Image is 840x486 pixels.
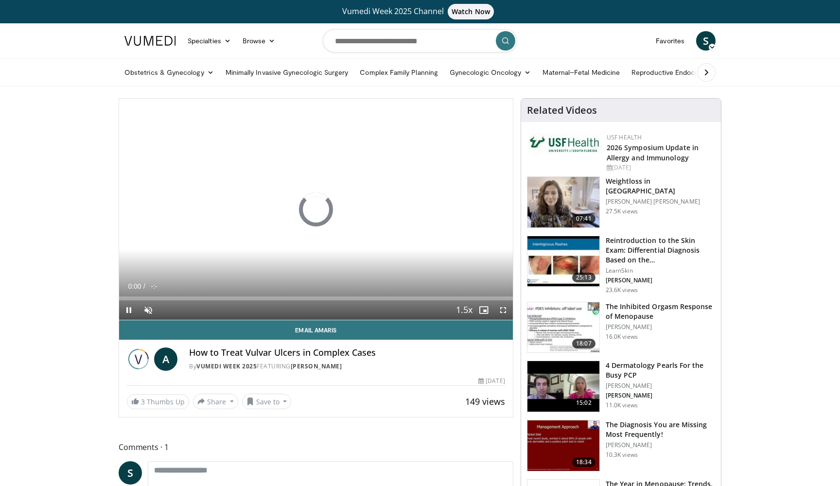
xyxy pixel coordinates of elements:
[606,401,638,409] p: 11.0K views
[127,394,189,409] a: 3 Thumbs Up
[527,236,715,294] a: 25:13 Reintroduction to the Skin Exam: Differential Diagnosis Based on the… LearnSkin [PERSON_NAM...
[572,214,595,224] span: 07:41
[182,31,237,51] a: Specialties
[607,133,642,141] a: USF Health
[527,361,599,412] img: 04c704bc-886d-4395-b463-610399d2ca6d.150x105_q85_crop-smart_upscale.jpg
[606,286,638,294] p: 23.6K views
[154,347,177,371] a: A
[119,99,513,320] video-js: Video Player
[606,392,715,399] p: [PERSON_NAME]
[527,236,599,287] img: 022c50fb-a848-4cac-a9d8-ea0906b33a1b.150x105_q85_crop-smart_upscale.jpg
[474,300,493,320] button: Enable picture-in-picture mode
[606,236,715,265] h3: Reintroduction to the Skin Exam: Differential Diagnosis Based on the…
[607,143,699,162] a: 2026 Symposium Update in Allergy and Immunology
[444,63,537,82] a: Gynecologic Oncology
[478,377,505,385] div: [DATE]
[119,296,513,300] div: Progress Bar
[606,441,715,449] p: [PERSON_NAME]
[606,451,638,459] p: 10.3K views
[193,394,238,409] button: Share
[606,361,715,380] h3: 4 Dermatology Pearls For the Busy PCP
[196,362,257,370] a: Vumedi Week 2025
[527,361,715,412] a: 15:02 4 Dermatology Pearls For the Busy PCP [PERSON_NAME] [PERSON_NAME] 11.0K views
[626,63,788,82] a: Reproductive Endocrinology & [MEDICAL_DATA]
[606,382,715,390] p: [PERSON_NAME]
[527,420,599,471] img: 52a0b0fc-6587-4d56-b82d-d28da2c4b41b.150x105_q85_crop-smart_upscale.jpg
[606,267,715,275] p: LearnSkin
[537,63,626,82] a: Maternal–Fetal Medicine
[455,300,474,320] button: Playback Rate
[465,396,505,407] span: 149 views
[119,441,513,453] span: Comments 1
[606,420,715,439] h3: The Diagnosis You are Missing Most Frequently!
[606,198,715,206] p: [PERSON_NAME] [PERSON_NAME]
[606,208,638,215] p: 27.5K views
[527,104,597,116] h4: Related Videos
[650,31,690,51] a: Favorites
[527,177,599,227] img: 9983fed1-7565-45be-8934-aef1103ce6e2.150x105_q85_crop-smart_upscale.jpg
[572,398,595,408] span: 15:02
[189,347,505,358] h4: How to Treat Vulvar Ulcers in Complex Cases
[493,300,513,320] button: Fullscreen
[448,4,494,19] span: Watch Now
[119,461,142,485] a: S
[527,302,715,353] a: 18:07 The Inhibited Orgasm Response of Menopause [PERSON_NAME] 16.0K views
[151,282,157,290] span: -:-
[323,29,517,52] input: Search topics, interventions
[128,282,141,290] span: 0:00
[529,133,602,155] img: 6ba8804a-8538-4002-95e7-a8f8012d4a11.png.150x105_q85_autocrop_double_scale_upscale_version-0.2.jpg
[242,394,292,409] button: Save to
[607,163,713,172] div: [DATE]
[527,176,715,228] a: 07:41 Weightloss in [GEOGRAPHIC_DATA] [PERSON_NAME] [PERSON_NAME] 27.5K views
[606,176,715,196] h3: Weightloss in [GEOGRAPHIC_DATA]
[354,63,444,82] a: Complex Family Planning
[527,420,715,471] a: 18:34 The Diagnosis You are Missing Most Frequently! [PERSON_NAME] 10.3K views
[527,302,599,353] img: 283c0f17-5e2d-42ba-a87c-168d447cdba4.150x105_q85_crop-smart_upscale.jpg
[606,333,638,341] p: 16.0K views
[606,277,715,284] p: [PERSON_NAME]
[237,31,281,51] a: Browse
[126,4,714,19] a: Vumedi Week 2025 ChannelWatch Now
[141,397,145,406] span: 3
[220,63,354,82] a: Minimally Invasive Gynecologic Surgery
[572,273,595,282] span: 25:13
[189,362,505,371] div: By FEATURING
[139,300,158,320] button: Unmute
[119,320,513,340] a: Email Amaris
[696,31,716,51] a: S
[291,362,342,370] a: [PERSON_NAME]
[127,347,150,371] img: Vumedi Week 2025
[606,323,715,331] p: [PERSON_NAME]
[124,36,176,46] img: VuMedi Logo
[606,302,715,321] h3: The Inhibited Orgasm Response of Menopause
[119,63,220,82] a: Obstetrics & Gynecology
[572,339,595,348] span: 18:07
[119,300,139,320] button: Pause
[572,457,595,467] span: 18:34
[143,282,145,290] span: /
